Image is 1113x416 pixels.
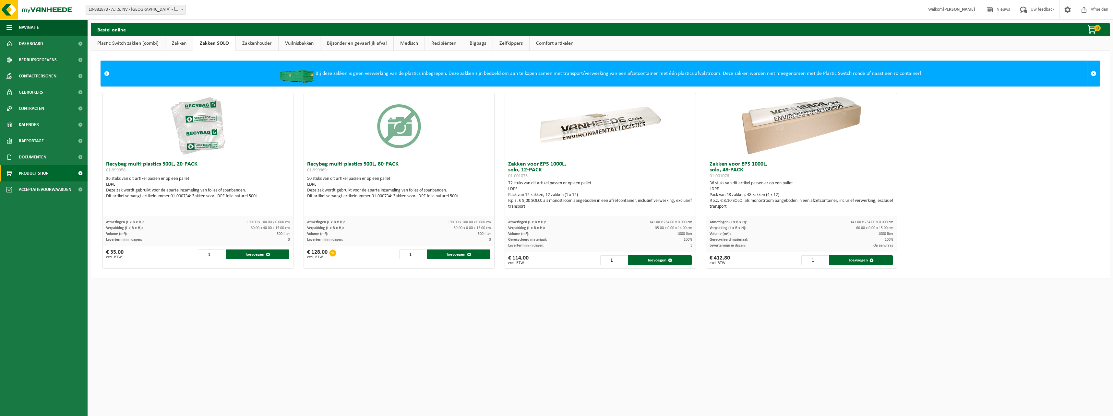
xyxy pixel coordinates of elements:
button: Toevoegen [427,249,491,259]
button: 0 [1077,23,1109,36]
h2: Bestel online [91,23,132,36]
div: € 114,00 [508,255,529,265]
a: Comfort artikelen [530,36,580,51]
div: Dit artikel vervangt artikelnummer 01-000734: Zakken voor LDPE folie naturel 500L [307,193,491,199]
span: 3 [288,238,290,242]
div: LDPE [307,182,491,188]
a: Sluit melding [1087,61,1100,86]
span: excl. BTW [710,261,730,265]
div: € 35,00 [106,249,124,259]
span: Verpakking (L x B x H): [508,226,545,230]
span: Levertermijn in dagen: [710,244,746,248]
button: Toevoegen [628,255,692,265]
div: LDPE [508,186,692,192]
button: Toevoegen [829,255,893,265]
img: 01-001076 [736,93,866,158]
span: Volume (m³): [307,232,328,236]
span: Contactpersonen [19,68,56,84]
span: 01-999969 [307,168,327,173]
span: 01-001075 [508,174,528,179]
span: Levertermijn in dagen: [106,238,142,242]
span: 0 [1094,25,1101,31]
div: 72 stuks van dit artikel passen er op een pallet [508,180,692,210]
span: 100% [684,238,692,242]
div: Dit artikel vervangt artikelnummer 01-000734: Zakken voor LDPE folie naturel 500L [106,193,290,199]
span: Afmetingen (L x B x H): [307,220,345,224]
a: Vuilnisbakken [279,36,320,51]
a: Zakken SOLO [193,36,235,51]
div: € 412,80 [710,255,730,265]
img: 01-999958 [165,93,230,158]
h3: Zakken voor EPS 1000L, solo, 12-PACK [508,161,692,179]
span: 60.00 x 40.00 x 15.00 cm [251,226,290,230]
div: Deze zak wordt gebruikt voor de aparte inzameling van folies of spanbanden. [307,188,491,193]
span: Contracten [19,100,44,117]
span: 190.00 x 100.00 x 0.000 cm [247,220,290,224]
span: 35.00 x 0.00 x 14.00 cm [655,226,692,230]
span: 10-981873 - A.T.S. NV - LANGERBRUGGE - GENT [86,5,185,14]
span: excl. BTW [307,255,328,259]
div: 36 stuks van dit artikel passen er op een pallet [106,176,290,199]
span: 1000 liter [677,232,692,236]
strong: [PERSON_NAME] [943,7,975,12]
div: LDPE [106,182,290,188]
span: Acceptatievoorwaarden [19,181,71,198]
span: Gebruikers [19,84,43,100]
div: Pack van 12 zakken, 12 zakken (1 x 12) [508,192,692,198]
span: 100% [885,238,893,242]
a: Medisch [394,36,425,51]
input: 1 [399,249,426,259]
span: 500 liter [478,232,491,236]
span: 141.00 x 234.00 x 0.000 cm [649,220,692,224]
div: Deze zak wordt gebruikt voor de aparte inzameling van folies of spanbanden. [106,188,290,193]
span: Verpakking (L x B x H): [307,226,344,230]
h3: Recybag multi-plastics 500L, 80-PACK [307,161,491,174]
span: 3 [489,238,491,242]
span: 01-001076 [710,174,729,179]
a: Zakkenhouder [236,36,278,51]
div: 50 stuks van dit artikel passen er op een pallet [307,176,491,199]
span: Gerecycleerd materiaal: [710,238,748,242]
input: 1 [600,255,628,265]
div: € 128,00 [307,249,328,259]
input: 1 [198,249,225,259]
div: LDPE [710,186,893,192]
span: Rapportage [19,133,44,149]
img: HK-XC-20-GN-00.png [278,64,316,83]
img: 01-999969 [367,93,432,158]
a: Bigbags [463,36,493,51]
span: Verpakking (L x B x H): [710,226,746,230]
div: Pack van 48 zakken, 48 zakken (4 x 12) [710,192,893,198]
a: Zakken [165,36,193,51]
span: 500 liter [277,232,290,236]
div: Bij deze zakken is geen verwerking van de plastics inbegrepen. Deze zakken zijn bedoeld om aan te... [113,61,1087,86]
span: 190.00 x 100.00 x 0.000 cm [448,220,491,224]
span: Levertermijn in dagen: [508,244,544,248]
a: Zelfkippers [493,36,529,51]
div: P.p.z. € 9,00 SOLO: als monostroom aangeboden in een afzetcontainer, inclusief verwerking, exclus... [508,198,692,210]
span: Navigatie [19,19,39,36]
span: Afmetingen (L x B x H): [508,220,546,224]
span: Bedrijfsgegevens [19,52,57,68]
span: excl. BTW [508,261,529,265]
div: P.p.z. € 8,10 SOLO: als monostroom aangeboden in een afzetcontainer, inclusief verwerking, exclus... [710,198,893,210]
span: Afmetingen (L x B x H): [710,220,747,224]
span: 60.00 x 0.00 x 15.00 cm [856,226,893,230]
h3: Recybag multi-plastics 500L, 20-PACK [106,161,290,174]
span: 3 [690,244,692,248]
span: Afmetingen (L x B x H): [106,220,144,224]
h3: Zakken voor EPS 1000L, solo, 48-PACK [710,161,893,179]
span: Kalender [19,117,39,133]
span: Volume (m³): [106,232,127,236]
span: 1000 liter [878,232,893,236]
a: Plastic Switch zakken (combi) [91,36,165,51]
span: Levertermijn in dagen: [307,238,343,242]
span: Dashboard [19,36,43,52]
a: Bijzonder en gevaarlijk afval [320,36,393,51]
span: 10-981873 - A.T.S. NV - LANGERBRUGGE - GENT [86,5,186,15]
span: Product Shop [19,165,48,181]
span: 141.00 x 234.00 x 0.000 cm [850,220,893,224]
span: Volume (m³): [710,232,731,236]
span: Op aanvraag [873,244,893,248]
span: 59.00 x 0.00 x 15.00 cm [454,226,491,230]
